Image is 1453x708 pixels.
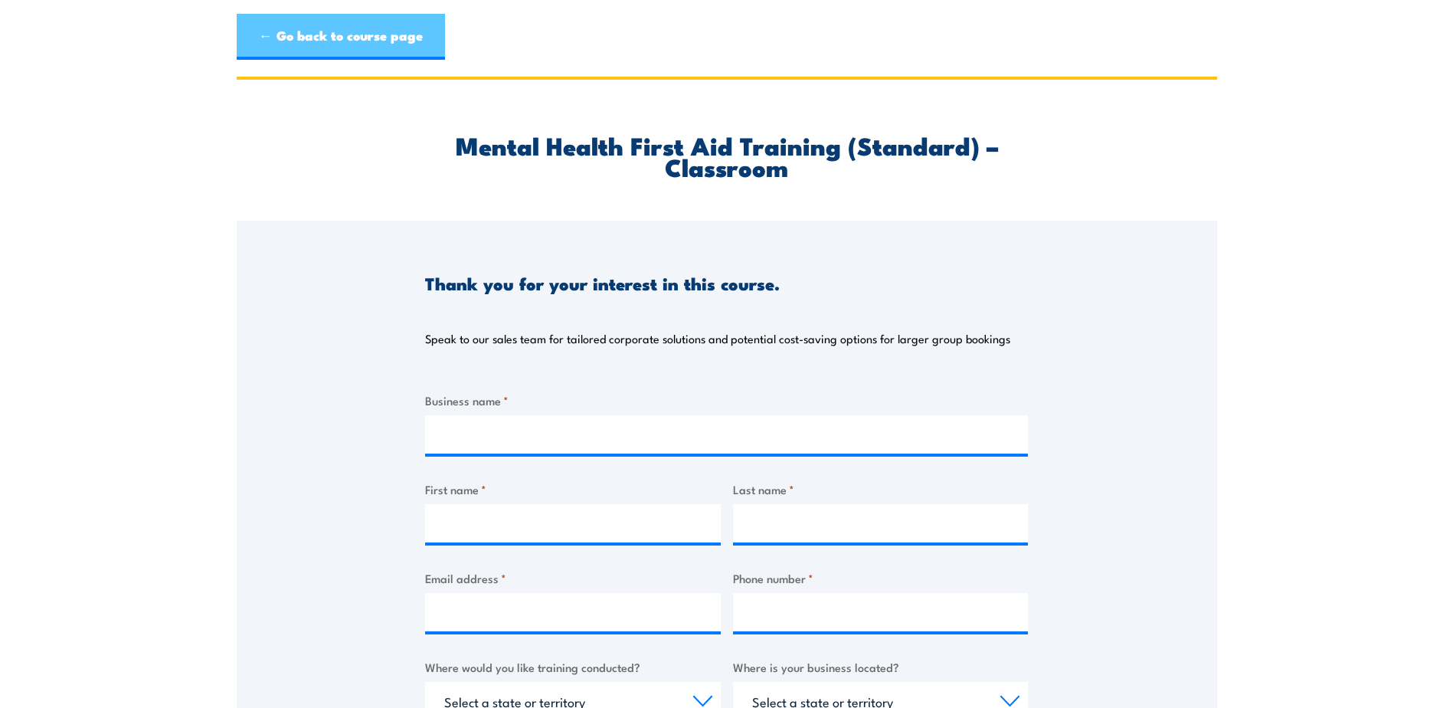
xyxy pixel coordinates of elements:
[425,569,721,587] label: Email address
[733,569,1029,587] label: Phone number
[237,14,445,60] a: ← Go back to course page
[425,274,780,292] h3: Thank you for your interest in this course.
[733,658,1029,676] label: Where is your business located?
[733,480,1029,498] label: Last name
[425,392,1028,409] label: Business name
[425,658,721,676] label: Where would you like training conducted?
[425,134,1028,177] h2: Mental Health First Aid Training (Standard) – Classroom
[425,480,721,498] label: First name
[425,331,1010,346] p: Speak to our sales team for tailored corporate solutions and potential cost-saving options for la...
